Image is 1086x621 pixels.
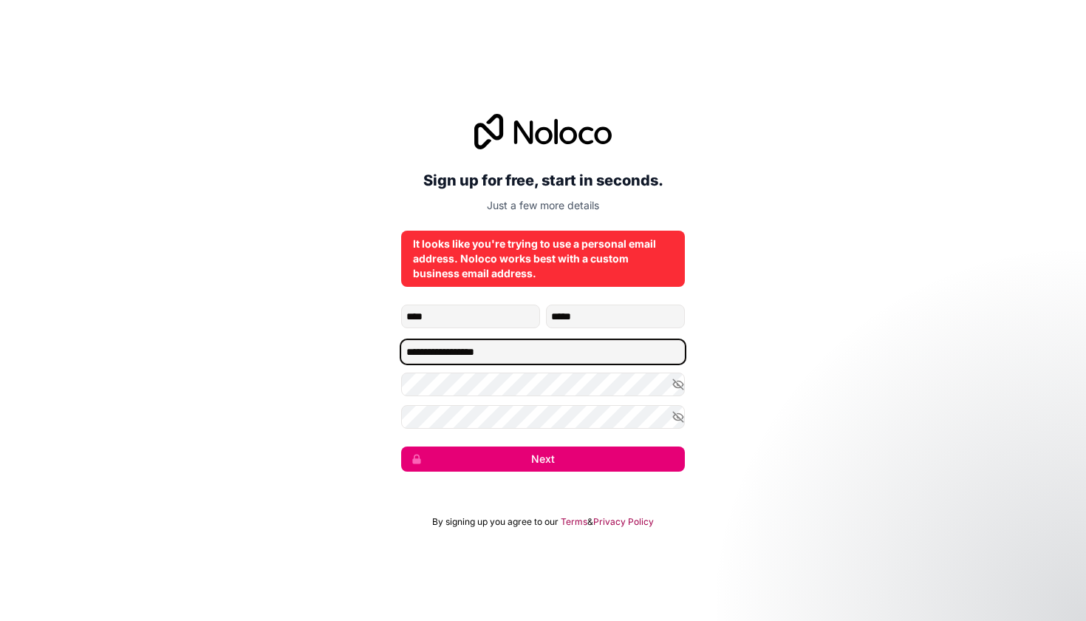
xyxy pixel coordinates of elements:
[593,516,654,528] a: Privacy Policy
[561,516,587,528] a: Terms
[401,405,685,429] input: Confirm password
[401,167,685,194] h2: Sign up for free, start in seconds.
[432,516,559,528] span: By signing up you agree to our
[587,516,593,528] span: &
[401,340,685,364] input: Email address
[401,373,685,396] input: Password
[413,237,673,281] div: It looks like you're trying to use a personal email address. Noloco works best with a custom busi...
[790,510,1086,614] iframe: Intercom notifications message
[401,447,685,472] button: Next
[546,305,685,328] input: family-name
[401,198,685,213] p: Just a few more details
[401,305,540,328] input: given-name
